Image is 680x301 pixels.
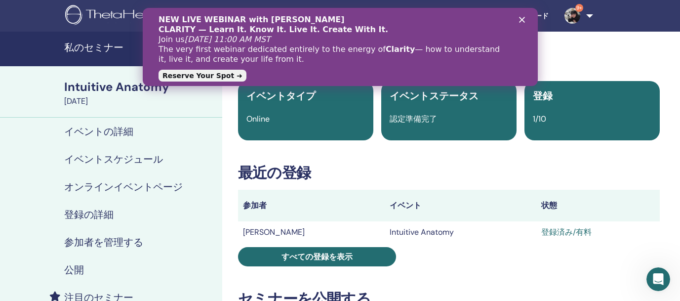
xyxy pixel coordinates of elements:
[238,190,385,221] th: 参加者
[385,221,536,243] td: Intuitive Anatomy
[246,114,270,124] span: Online
[463,7,557,25] a: 学生ダッシュボード
[238,164,660,182] h3: 最近の登録
[64,264,84,276] h4: 公開
[533,89,553,102] span: 登録
[64,95,216,107] div: [DATE]
[64,126,133,137] h4: イベントの詳細
[564,8,580,24] img: default.jpg
[390,114,437,124] span: 認定準備完了
[58,79,222,107] a: Intuitive Anatomy[DATE]
[246,89,316,102] span: イベントタイプ
[281,252,353,262] span: すべての登録を表示
[64,209,114,220] h4: 登録の詳細
[238,221,385,243] td: [PERSON_NAME]
[646,267,670,291] iframe: Intercom live chat
[143,8,538,86] iframe: Intercom live chat バナー
[376,9,386,15] div: クローズ
[536,190,660,221] th: 状態
[390,89,479,102] span: イベントステータス
[65,5,183,27] img: logo.png
[64,236,143,248] h4: 参加者を管理する
[64,79,216,95] div: Intuitive Anatomy
[238,247,396,266] a: すべての登録を表示
[64,42,216,53] h4: 私のセミナー
[385,190,536,221] th: イベント
[243,37,272,46] b: Clarity
[533,114,546,124] span: 1/10
[575,4,583,12] span: 9+
[64,153,163,165] h4: イベントスケジュール
[541,226,655,238] div: 登録済み/有料
[64,181,183,193] h4: オンラインイベントページ
[16,62,104,74] a: Reserve Your Spot ➜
